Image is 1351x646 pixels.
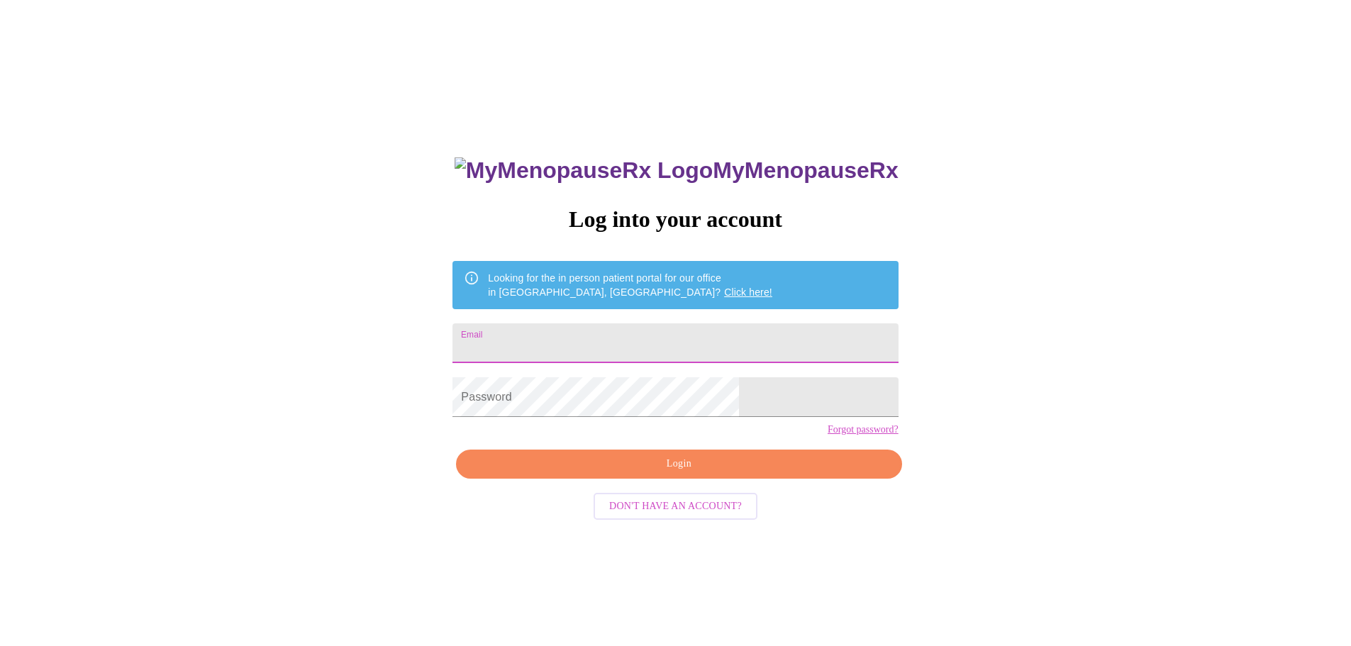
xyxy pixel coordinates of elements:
a: Forgot password? [828,424,899,435]
span: Login [472,455,885,473]
div: Looking for the in person patient portal for our office in [GEOGRAPHIC_DATA], [GEOGRAPHIC_DATA]? [488,265,772,305]
button: Don't have an account? [594,493,757,520]
a: Don't have an account? [590,499,761,511]
a: Click here! [724,286,772,298]
h3: MyMenopauseRx [455,157,899,184]
span: Don't have an account? [609,498,742,516]
h3: Log into your account [452,206,898,233]
button: Login [456,450,901,479]
img: MyMenopauseRx Logo [455,157,713,184]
